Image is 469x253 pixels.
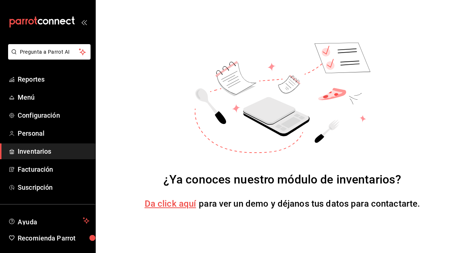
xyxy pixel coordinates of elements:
span: Pregunta a Parrot AI [20,48,79,56]
a: Da click aquí [145,199,196,209]
span: Facturación [18,164,89,174]
span: Configuración [18,110,89,120]
span: Inventarios [18,146,89,156]
span: Reportes [18,74,89,84]
a: Pregunta a Parrot AI [5,53,91,61]
span: Suscripción [18,182,89,192]
span: Recomienda Parrot [18,233,89,243]
button: open_drawer_menu [81,19,87,25]
span: Ayuda [18,216,80,225]
span: Menú [18,92,89,102]
div: ¿Ya conoces nuestro módulo de inventarios? [163,171,402,188]
button: Pregunta a Parrot AI [8,44,91,60]
span: para ver un demo y déjanos tus datos para contactarte. [199,199,420,209]
span: Personal [18,128,89,138]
